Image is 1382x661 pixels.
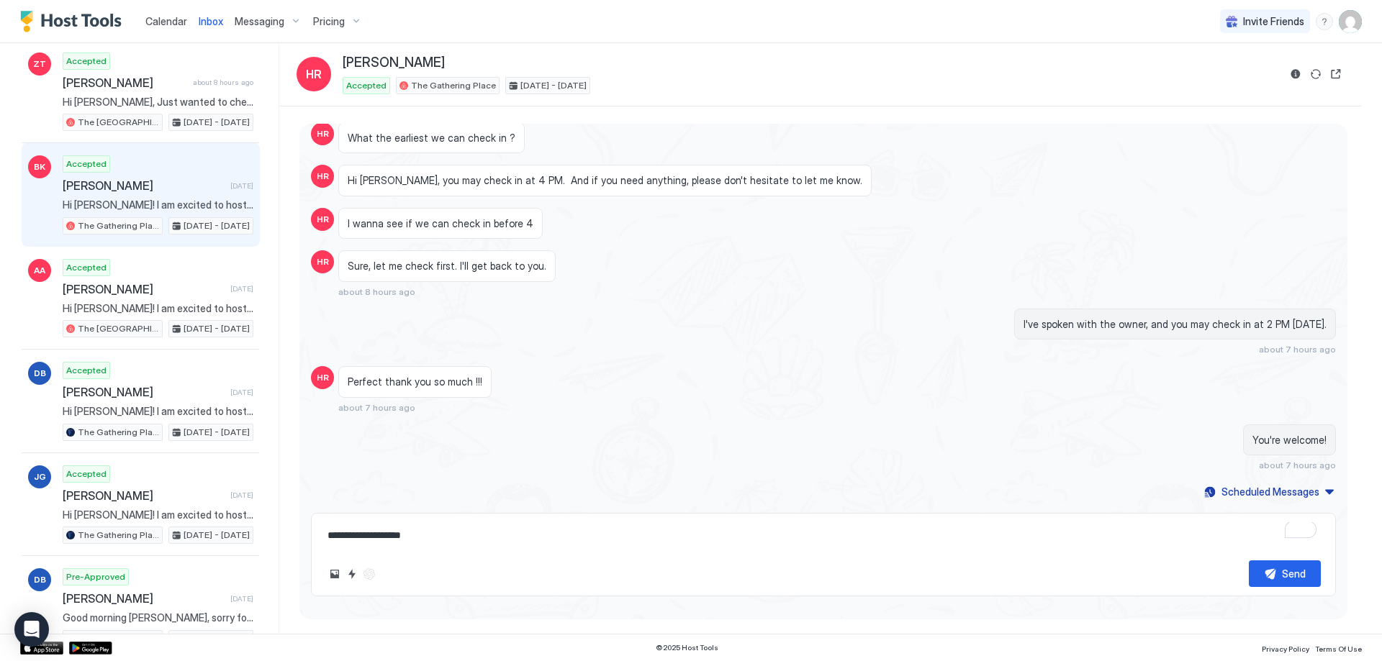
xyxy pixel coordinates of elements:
span: about 8 hours ago [193,78,253,87]
span: The Gathering Place [78,632,159,645]
span: [DATE] - [DATE] [184,116,250,129]
span: Hi [PERSON_NAME]! I am excited to host you at The Gathering Place! LOCATION: [STREET_ADDRESS] KEY... [63,509,253,521]
span: You're welcome! [1252,434,1327,447]
span: HR [317,371,329,384]
textarea: To enrich screen reader interactions, please activate Accessibility in Grammarly extension settings [326,522,1321,549]
span: [DATE] [230,181,253,191]
span: [PERSON_NAME] [63,385,225,399]
span: [DATE] - [DATE] [184,529,250,542]
button: Reservation information [1287,65,1304,83]
a: Inbox [199,14,223,29]
span: Good morning [PERSON_NAME], sorry for the delayed response. Yes both bathrooms have toilets. [63,611,253,624]
span: Perfect thank you so much !!! [348,375,482,388]
span: [PERSON_NAME] [63,282,225,296]
a: Calendar [145,14,187,29]
span: Accepted [66,261,107,274]
span: [DATE] - [DATE] [184,632,250,645]
div: User profile [1339,10,1362,33]
span: Hi [PERSON_NAME]! I am excited to host you at The Gathering Place! LOCATION: [STREET_ADDRESS] KEY... [63,199,253,211]
span: JG [34,470,46,483]
span: [DATE] - [DATE] [184,322,250,335]
span: Accepted [66,55,107,68]
span: Invite Friends [1243,15,1304,28]
span: HR [317,255,329,268]
button: Quick reply [343,565,361,583]
span: HR [317,127,329,140]
span: Accepted [66,364,107,377]
span: about 7 hours ago [1259,460,1336,470]
span: Terms Of Use [1315,644,1362,653]
span: AA [34,264,45,277]
a: App Store [20,642,63,655]
span: © 2025 Host Tools [656,643,718,652]
span: I wanna see if we can check in before 4 [348,217,533,230]
span: [PERSON_NAME] [63,76,187,90]
span: Pre-Approved [66,570,125,583]
div: menu [1316,13,1333,30]
div: Open Intercom Messenger [14,612,49,647]
a: Host Tools Logo [20,11,128,32]
span: about 7 hours ago [338,402,415,413]
span: [DATE] [230,388,253,397]
span: [PERSON_NAME] [63,488,225,503]
span: ZT [33,58,46,70]
span: Accepted [346,79,387,92]
span: Privacy Policy [1262,644,1309,653]
button: Open reservation [1327,65,1345,83]
span: Inbox [199,15,223,27]
button: Sync reservation [1307,65,1324,83]
span: HR [306,65,322,83]
div: Send [1282,566,1306,581]
span: HR [317,170,329,183]
span: [DATE] - [DATE] [184,219,250,232]
button: Upload image [326,565,343,583]
button: Scheduled Messages [1202,482,1336,501]
span: [DATE] - [DATE] [184,426,250,439]
span: DB [34,573,46,586]
span: The Gathering Place [411,79,496,92]
span: [DATE] [230,594,253,603]
span: Sure, let me check first. I'll get back to you. [348,260,546,273]
span: The Gathering Place [78,426,159,439]
span: [DATE] [230,491,253,500]
span: Hi [PERSON_NAME]! I am excited to host you at The Gathering Place! LOCATION: [STREET_ADDRESS] KEY... [63,405,253,418]
span: Hi [PERSON_NAME], Just wanted to check in and make sure you have everything you need? Hope you're... [63,96,253,109]
span: Messaging [235,15,284,28]
span: The [GEOGRAPHIC_DATA] [78,116,159,129]
span: [PERSON_NAME] [63,591,225,606]
span: Accepted [66,158,107,170]
span: The Gathering Place [78,529,159,542]
span: The Gathering Place [78,219,159,232]
span: Hi [PERSON_NAME]! I am excited to host you at The [GEOGRAPHIC_DATA]! LOCATION: [STREET_ADDRESS] K... [63,302,253,315]
div: Scheduled Messages [1221,484,1319,499]
span: Calendar [145,15,187,27]
span: [DATE] - [DATE] [520,79,587,92]
span: I've spoken with the owner, and you may check in at 2 PM [DATE]. [1024,318,1327,331]
span: Hi [PERSON_NAME], you may check in at 4 PM. And if you need anything, please don't hesitate to le... [348,174,862,187]
span: [PERSON_NAME] [343,55,445,71]
span: Accepted [66,468,107,480]
button: Send [1249,560,1321,587]
a: Privacy Policy [1262,640,1309,655]
span: DB [34,367,46,380]
span: HR [317,213,329,226]
span: about 7 hours ago [1259,344,1336,355]
span: BK [34,160,45,173]
span: about 8 hours ago [338,286,415,297]
span: What the earliest we can check in ? [348,132,515,145]
a: Google Play Store [69,642,112,655]
span: [PERSON_NAME] [63,178,225,193]
span: [DATE] [230,284,253,293]
a: Terms Of Use [1315,640,1362,655]
span: The [GEOGRAPHIC_DATA] [78,322,159,335]
span: Pricing [313,15,345,28]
